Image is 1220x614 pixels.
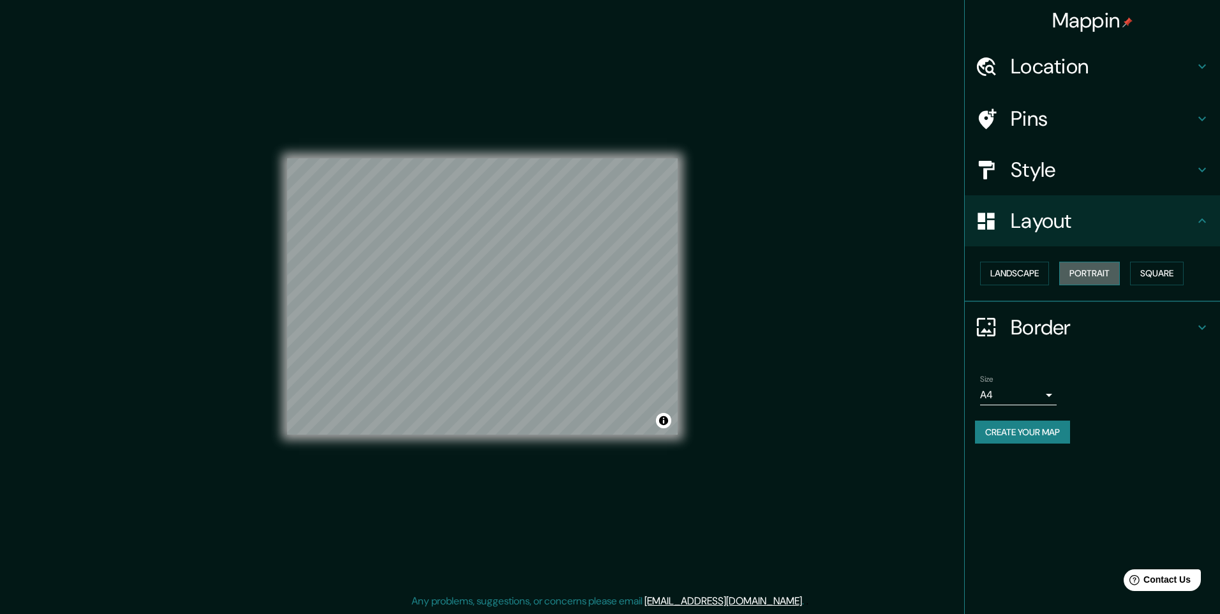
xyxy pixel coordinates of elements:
h4: Mappin [1052,8,1133,33]
button: Landscape [980,262,1049,285]
div: Pins [965,93,1220,144]
h4: Layout [1011,208,1194,234]
div: Style [965,144,1220,195]
h4: Style [1011,157,1194,183]
iframe: Help widget launcher [1106,564,1206,600]
label: Size [980,373,993,384]
button: Create your map [975,421,1070,444]
h4: Location [1011,54,1194,79]
p: Any problems, suggestions, or concerns please email . [412,594,804,609]
div: Border [965,302,1220,353]
canvas: Map [287,158,678,435]
button: Square [1130,262,1184,285]
a: [EMAIL_ADDRESS][DOMAIN_NAME] [644,594,802,608]
div: . [806,594,808,609]
img: pin-icon.png [1122,17,1133,27]
button: Toggle attribution [656,413,671,428]
div: Layout [965,195,1220,246]
div: A4 [980,385,1057,405]
div: Location [965,41,1220,92]
h4: Border [1011,315,1194,340]
button: Portrait [1059,262,1120,285]
h4: Pins [1011,106,1194,131]
div: . [804,594,806,609]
